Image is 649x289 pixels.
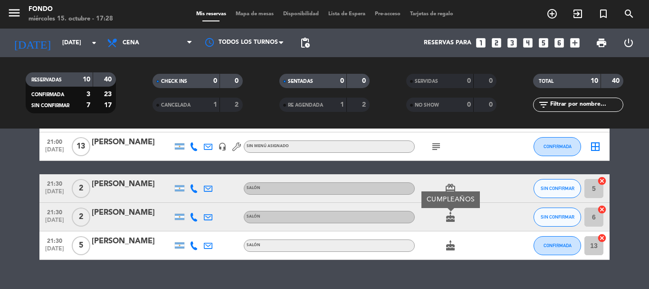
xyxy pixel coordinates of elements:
span: [DATE] [43,217,67,228]
strong: 0 [340,78,344,84]
strong: 0 [489,78,495,84]
strong: 1 [213,101,217,108]
span: Sin menú asignado [247,144,289,148]
strong: 3 [86,91,90,98]
div: miércoles 15. octubre - 17:28 [29,14,113,24]
i: subject [430,141,442,152]
span: Mis reservas [191,11,231,17]
i: looks_two [490,37,503,49]
span: 21:30 [43,206,67,217]
strong: 1 [340,101,344,108]
span: Lista de Espera [324,11,370,17]
i: border_all [590,141,601,152]
span: CONFIRMADA [544,144,572,149]
strong: 7 [86,102,90,109]
span: Tarjetas de regalo [405,11,458,17]
i: cancel [597,233,607,243]
div: Fondo [29,5,113,14]
i: headset_mic [218,142,227,151]
span: CANCELADA [161,103,191,108]
span: Disponibilidad [278,11,324,17]
span: SERVIDAS [415,79,438,84]
span: CHECK INS [161,79,187,84]
div: [PERSON_NAME] [92,207,172,219]
span: Pre-acceso [370,11,405,17]
div: CUMPLEAÑOS [421,191,480,208]
strong: 0 [467,101,471,108]
span: Reservas para [424,40,471,46]
span: SIN CONFIRMAR [31,103,69,108]
span: SENTADAS [288,79,313,84]
strong: 0 [489,101,495,108]
span: 5 [72,236,90,255]
span: NO SHOW [415,103,439,108]
span: [DATE] [43,147,67,158]
i: cake [445,240,456,251]
span: print [596,37,607,49]
div: [PERSON_NAME] [92,235,172,248]
span: SALÓN [247,243,260,247]
span: RE AGENDADA [288,103,323,108]
button: SIN CONFIRMAR [534,179,581,198]
span: pending_actions [299,37,311,49]
i: looks_4 [522,37,534,49]
span: CONFIRMADA [31,92,64,97]
strong: 0 [362,78,368,84]
i: menu [7,6,21,20]
span: 2 [72,208,90,227]
span: 21:00 [43,136,67,147]
i: exit_to_app [572,8,583,20]
i: looks_one [475,37,487,49]
strong: 40 [612,78,621,84]
i: turned_in_not [598,8,609,20]
input: Filtrar por nombre... [549,100,623,110]
i: card_giftcard [445,183,456,194]
span: [DATE] [43,189,67,199]
button: SIN CONFIRMAR [534,208,581,227]
div: [PERSON_NAME] [92,178,172,190]
strong: 0 [467,78,471,84]
strong: 0 [213,78,217,84]
div: LOG OUT [615,29,642,57]
i: add_circle_outline [546,8,558,20]
strong: 0 [235,78,240,84]
span: 21:30 [43,235,67,246]
i: looks_6 [553,37,565,49]
i: [DATE] [7,32,57,53]
button: CONFIRMADA [534,236,581,255]
span: 13 [72,137,90,156]
span: Cena [123,40,139,46]
span: TOTAL [539,79,554,84]
i: looks_5 [537,37,550,49]
strong: 23 [104,91,114,98]
span: 2 [72,179,90,198]
strong: 17 [104,102,114,109]
i: looks_3 [506,37,518,49]
button: menu [7,6,21,23]
i: arrow_drop_down [88,37,100,49]
strong: 2 [235,101,240,108]
span: SALÓN [247,215,260,219]
i: cancel [597,205,607,214]
strong: 40 [104,76,114,83]
span: RESERVADAS [31,78,62,82]
span: SALÓN [247,186,260,190]
i: add_box [569,37,581,49]
span: SIN CONFIRMAR [541,214,574,219]
strong: 10 [83,76,90,83]
span: SIN CONFIRMAR [541,186,574,191]
span: [DATE] [43,246,67,257]
span: CONFIRMADA [544,243,572,248]
span: 21:30 [43,178,67,189]
i: power_settings_new [623,37,634,49]
i: search [623,8,635,20]
div: [PERSON_NAME] [92,136,172,149]
strong: 2 [362,101,368,108]
i: filter_list [538,99,549,110]
i: cake [445,211,456,223]
button: CONFIRMADA [534,137,581,156]
i: cancel [597,176,607,186]
strong: 10 [591,78,598,84]
span: Mapa de mesas [231,11,278,17]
